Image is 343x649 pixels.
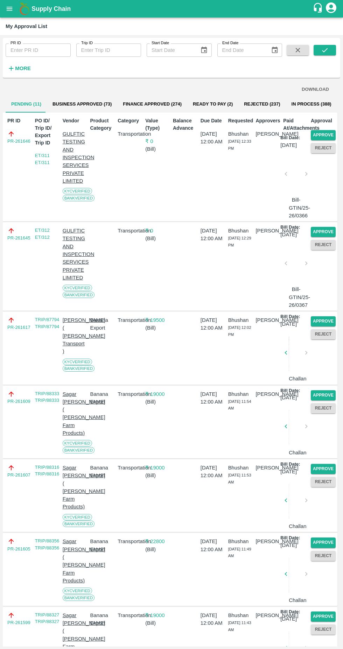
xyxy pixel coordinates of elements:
[228,236,251,247] span: [DATE] 12:29 PM
[6,22,47,31] div: My Approval List
[63,130,87,185] p: GULFTIC TESTING AND INSPECTION SERVICES PRIVATE LIMITED
[289,285,303,309] p: Bill-GTIN/25-26/0367
[145,227,170,235] p: ₹ 0
[286,96,337,113] button: In Process (388)
[7,235,30,242] a: PR-261645
[7,117,32,124] p: PR ID
[255,117,280,124] p: Approvers
[228,399,251,411] span: [DATE] 11:54 AM
[35,317,59,329] a: TRIP/87794 TRIP/87794
[289,196,303,219] p: Bill-GTIN/25-26/0366
[76,43,141,57] input: Enter Trip ID
[201,316,225,332] p: [DATE] 12:00 AM
[35,391,59,403] a: TRIP/88333 TRIP/88333
[63,117,87,124] p: Vendor
[145,619,170,627] p: ( Bill )
[118,227,142,235] p: Transportation
[35,153,50,165] a: ET/311 ET/311
[31,5,71,12] b: Supply Chain
[289,449,303,457] p: Challan
[15,66,31,71] strong: More
[311,403,336,413] button: Reject
[173,117,198,132] p: Balance Advance
[280,387,300,394] p: Bill Date:
[201,611,225,627] p: [DATE] 12:00 AM
[228,390,253,398] p: Bhushan
[17,2,31,16] img: logo
[152,40,169,46] label: Start Date
[289,375,303,383] p: Challan
[197,43,211,57] button: Choose date
[145,611,170,619] p: ₹ 19000
[63,447,95,453] span: Bank Verified
[201,117,225,124] p: Due Date
[63,390,87,437] p: Sagar [PERSON_NAME] ( [PERSON_NAME] Farm Products)
[145,316,170,324] p: ₹ 19500
[145,137,170,145] p: ₹ 0
[217,43,265,57] input: End Date
[147,43,195,57] input: Start Date
[118,611,142,619] p: Transportation
[283,117,308,132] p: Paid At/Attachments
[228,139,251,150] span: [DATE] 12:33 PM
[325,1,337,16] div: account of current user
[117,96,187,113] button: Finance Approved (274)
[145,464,170,472] p: ₹ 19000
[255,227,280,235] p: [PERSON_NAME]
[118,464,142,472] p: Transportation
[311,551,336,561] button: Reject
[35,538,59,550] a: TRIP/88356 TRIP/88356
[228,325,251,337] span: [DATE] 12:02 PM
[201,130,225,146] p: [DATE] 12:00 AM
[311,130,336,140] button: Approve
[118,130,142,138] p: Transportation
[118,316,142,324] p: Transportation
[145,117,170,132] p: Value (Type)
[255,538,280,545] p: [PERSON_NAME]
[201,538,225,553] p: [DATE] 12:00 AM
[90,464,115,480] p: Banana Export
[311,464,336,474] button: Approve
[35,465,59,477] a: TRIP/88316 TRIP/88316
[255,464,280,472] p: [PERSON_NAME]
[222,40,238,46] label: End Date
[118,390,142,398] p: Transportation
[228,547,251,558] span: [DATE] 11:49 AM
[311,240,336,250] button: Reject
[90,390,115,406] p: Banana Export
[63,464,87,511] p: Sagar [PERSON_NAME] ( [PERSON_NAME] Farm Products)
[238,96,286,113] button: Rejected (237)
[63,588,92,594] span: KYC Verified
[63,292,95,298] span: Bank Verified
[201,464,225,480] p: [DATE] 12:00 AM
[63,521,95,527] span: Bank Verified
[268,43,281,57] button: Choose date
[313,2,325,15] div: customer-support
[255,390,280,398] p: [PERSON_NAME]
[145,398,170,406] p: ( Bill )
[7,324,30,331] a: PR-261617
[145,390,170,398] p: ₹ 19000
[255,130,280,138] p: [PERSON_NAME]
[31,4,313,14] a: Supply Chain
[311,477,336,487] button: Reject
[7,472,30,479] a: PR-261607
[228,611,253,619] p: Bhushan
[63,359,92,365] span: KYC Verified
[289,596,303,604] p: Challan
[280,141,297,149] p: [DATE]
[145,145,170,153] p: ( Bill )
[228,473,251,484] span: [DATE] 11:53 AM
[90,117,115,132] p: Product Category
[63,316,87,355] p: [PERSON_NAME] ( [PERSON_NAME] Transport )
[90,316,115,332] p: Banana Export
[7,398,30,405] a: PR-261609
[311,624,336,635] button: Reject
[187,96,238,113] button: Ready To Pay (2)
[311,329,336,339] button: Reject
[280,135,300,141] p: Bill Date:
[47,96,117,113] button: Business Approved (73)
[35,228,50,240] a: ET/312 ET/312
[311,538,336,548] button: Approve
[118,538,142,545] p: Transportation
